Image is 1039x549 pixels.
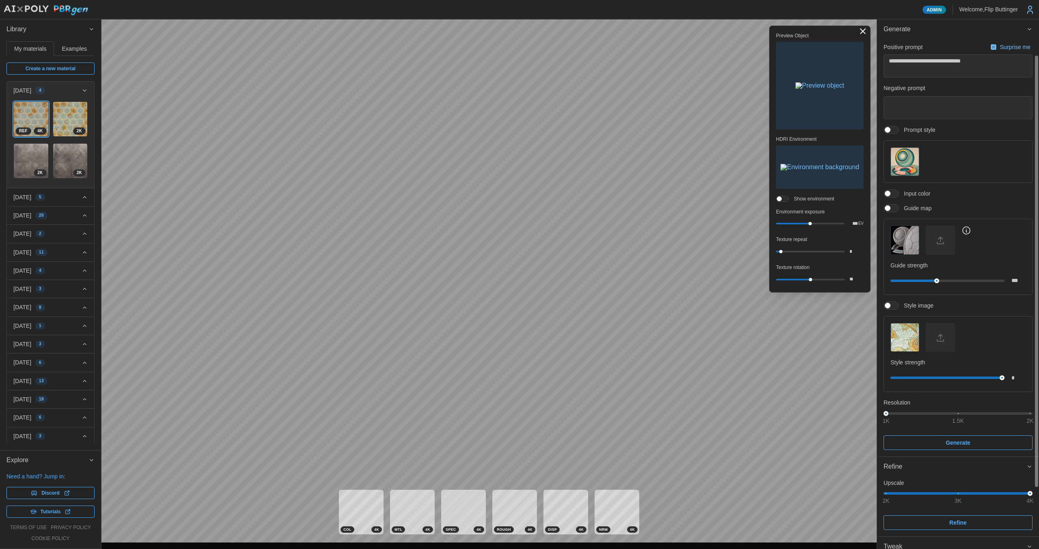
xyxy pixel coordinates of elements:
[776,145,864,189] button: Environment background
[14,144,48,178] img: rmE5opkHXp8J4PvQr7Ss
[13,413,31,422] p: [DATE]
[7,317,94,335] button: [DATE]1
[39,433,41,439] span: 3
[13,358,31,366] p: [DATE]
[890,147,919,176] button: Prompt style
[13,248,31,256] p: [DATE]
[41,506,61,517] span: Tutorials
[7,409,94,426] button: [DATE]6
[858,222,864,226] p: EV
[795,82,844,89] img: Preview object
[884,43,923,51] p: Positive prompt
[39,378,44,384] span: 13
[7,262,94,280] button: [DATE]4
[6,450,88,470] span: Explore
[39,286,41,292] span: 3
[899,189,930,198] span: Input color
[630,527,635,532] span: 4 K
[39,212,44,219] span: 20
[446,527,456,532] span: SPEC
[899,126,936,134] span: Prompt style
[899,204,931,212] span: Guide map
[7,372,94,390] button: [DATE]13
[6,62,95,75] a: Create a new material
[899,301,933,310] span: Style image
[6,487,95,499] a: Discord
[39,249,44,256] span: 11
[13,432,31,440] p: [DATE]
[13,395,31,403] p: [DATE]
[13,303,31,311] p: [DATE]
[891,148,919,176] img: Prompt style
[39,304,41,311] span: 8
[7,207,94,224] button: [DATE]20
[39,414,41,421] span: 6
[599,527,608,532] span: NRM
[890,261,1026,269] p: Guide strength
[949,516,967,530] span: Refine
[343,527,351,532] span: COL
[14,46,46,52] span: My materials
[890,358,1026,366] p: Style strength
[3,5,88,16] img: AIxPoly PBRgen
[53,101,88,137] a: 8pD08WOlbdNONgS7YLsV2K
[780,164,859,170] img: Environment background
[927,6,942,13] span: Admin
[877,39,1039,456] div: Generate
[7,188,94,206] button: [DATE]5
[13,340,31,348] p: [DATE]
[39,267,41,274] span: 4
[884,398,1033,407] p: Resolution
[10,524,47,531] a: terms of use
[7,82,94,99] button: [DATE]4
[7,335,94,353] button: [DATE]3
[374,527,379,532] span: 4 K
[13,211,31,220] p: [DATE]
[1000,43,1032,51] p: Surprise me
[39,341,41,347] span: 3
[425,527,430,532] span: 4 K
[7,243,94,261] button: [DATE]11
[39,396,44,403] span: 18
[37,128,43,134] span: 4 K
[13,143,49,179] a: rmE5opkHXp8J4PvQr7Ss2K
[959,5,1018,13] p: Welcome, Flip Buttinger
[857,26,869,37] button: Toggle viewport controls
[776,209,864,215] p: Environment exposure
[77,128,82,134] span: 2 K
[39,194,41,200] span: 5
[988,41,1033,53] button: Surprise me
[776,32,864,39] p: Preview Object
[7,298,94,316] button: [DATE]8
[579,527,584,532] span: 4 K
[14,102,48,136] img: zOA6wpMh49HYmcXkcS9p
[13,322,31,330] p: [DATE]
[62,46,87,52] span: Examples
[13,285,31,293] p: [DATE]
[19,128,28,134] span: REF
[13,86,31,95] p: [DATE]
[53,102,88,136] img: 8pD08WOlbdNONgS7YLsV
[13,377,31,385] p: [DATE]
[884,19,1026,39] span: Generate
[891,226,919,254] img: Guide map
[890,226,919,254] button: Guide map
[7,225,94,243] button: [DATE]2
[41,487,60,499] span: Discord
[13,267,31,275] p: [DATE]
[776,136,864,143] p: HDRI Environment
[6,19,88,39] span: Library
[528,527,532,532] span: 4 K
[53,144,88,178] img: sj5JJHMDBhTaMA8yOjJJ
[891,323,919,351] img: Style image
[7,427,94,445] button: [DATE]3
[877,457,1039,477] button: Refine
[13,193,31,201] p: [DATE]
[6,472,95,480] p: Need a hand? Jump in:
[884,84,1033,92] p: Negative prompt
[6,506,95,518] a: Tutorials
[13,230,31,238] p: [DATE]
[53,143,88,179] a: sj5JJHMDBhTaMA8yOjJJ2K
[789,196,834,202] span: Show environment
[7,99,94,188] div: [DATE]4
